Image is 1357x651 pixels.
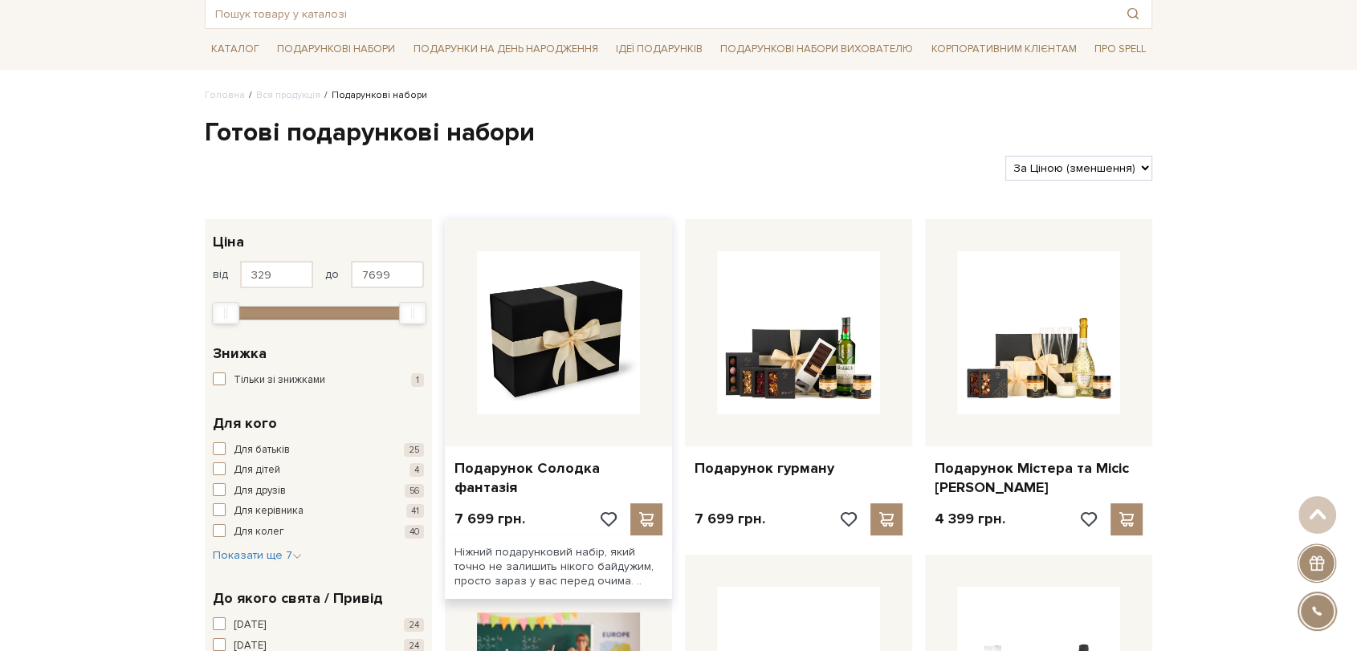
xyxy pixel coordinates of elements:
h1: Готові подарункові набори [205,116,1152,150]
div: Ніжний подарунковий набір, який точно не залишить нікого байдужим, просто зараз у вас перед очима... [445,535,672,599]
input: Ціна [240,261,313,288]
span: 4 [410,463,424,477]
span: 40 [405,525,424,539]
a: Подарунок Містера та Місіс [PERSON_NAME] [935,459,1143,497]
span: 41 [406,504,424,518]
a: Ідеї подарунків [609,37,709,62]
p: 7 699 грн. [454,510,525,528]
span: 56 [405,484,424,498]
input: Ціна [351,261,424,288]
a: Подарунок Солодка фантазія [454,459,662,497]
p: 7 699 грн. [695,510,765,528]
span: Для батьків [234,442,290,458]
a: Подарунок гурману [695,459,903,478]
span: 25 [404,443,424,457]
span: Ціна [213,231,244,253]
a: Головна [205,89,245,101]
span: Для керівника [234,503,304,519]
button: Для друзів 56 [213,483,424,499]
a: Про Spell [1088,37,1152,62]
button: Тільки зі знижками 1 [213,372,424,389]
button: Для колег 40 [213,524,424,540]
a: Подарункові набори [271,37,401,62]
span: [DATE] [234,617,266,633]
li: Подарункові набори [320,88,427,103]
a: Вся продукція [256,89,320,101]
span: до [325,267,339,282]
img: Подарунок Солодка фантазія [477,251,640,414]
span: Тільки зі знижками [234,372,325,389]
button: Для дітей 4 [213,462,424,478]
span: Для колег [234,524,284,540]
a: Каталог [205,37,266,62]
span: від [213,267,228,282]
p: 4 399 грн. [935,510,1005,528]
button: Для керівника 41 [213,503,424,519]
a: Подарунки на День народження [407,37,605,62]
button: Показати ще 7 [213,547,302,564]
button: [DATE] 24 [213,617,424,633]
div: Max [399,302,426,324]
span: Для друзів [234,483,286,499]
span: До якого свята / Привід [213,588,383,609]
span: Показати ще 7 [213,548,302,562]
div: Min [212,302,239,324]
span: Знижка [213,343,267,364]
span: 24 [404,618,424,632]
span: 1 [411,373,424,387]
a: Корпоративним клієнтам [925,35,1083,63]
span: Для кого [213,413,277,434]
a: Подарункові набори вихователю [714,35,919,63]
span: Для дітей [234,462,280,478]
button: Для батьків 25 [213,442,424,458]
